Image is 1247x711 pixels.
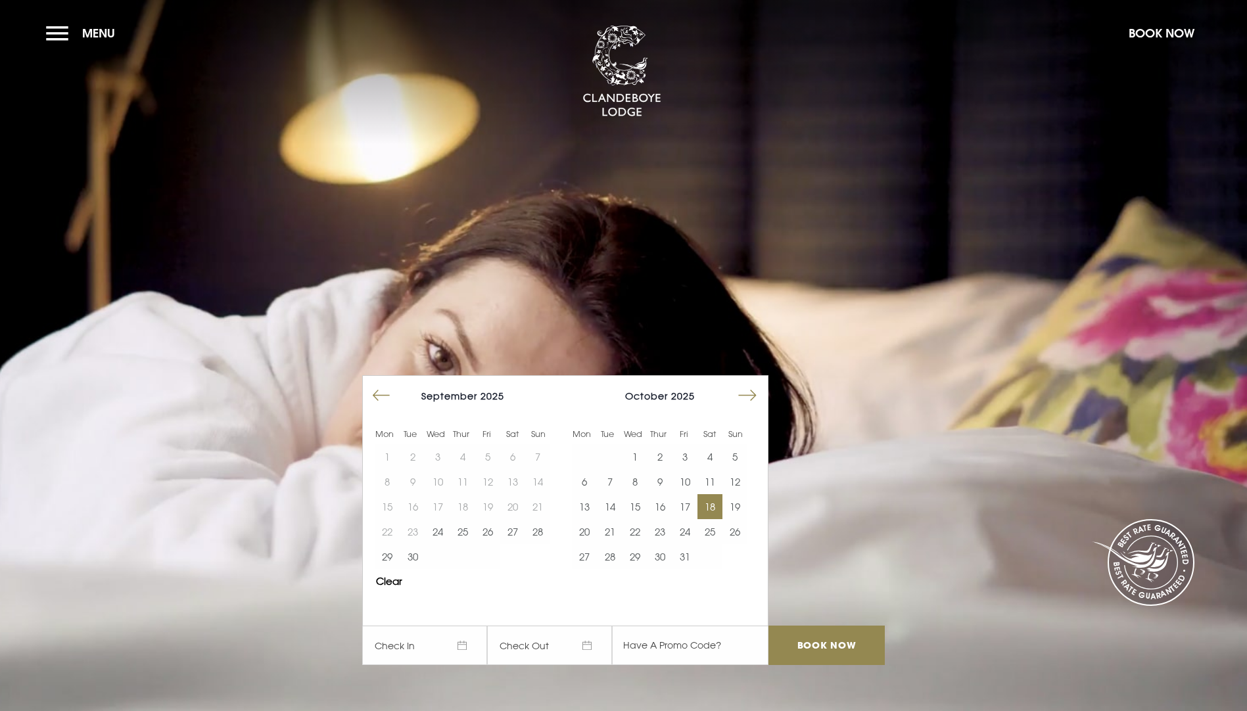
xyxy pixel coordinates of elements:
td: Choose Wednesday, September 24, 2025 as your start date. [425,519,450,544]
button: 26 [475,519,500,544]
button: 22 [623,519,647,544]
td: Choose Sunday, October 12, 2025 as your start date. [722,469,747,494]
button: 28 [597,544,622,569]
td: Choose Monday, September 29, 2025 as your start date. [375,544,400,569]
button: 25 [697,519,722,544]
td: Choose Monday, October 27, 2025 as your start date. [572,544,597,569]
span: Check Out [487,626,612,665]
button: 29 [623,544,647,569]
td: Choose Wednesday, October 15, 2025 as your start date. [623,494,647,519]
button: 7 [597,469,622,494]
button: 14 [597,494,622,519]
td: Choose Tuesday, October 28, 2025 as your start date. [597,544,622,569]
button: 10 [672,469,697,494]
input: Book Now [768,626,884,665]
button: 19 [722,494,747,519]
td: Choose Saturday, October 4, 2025 as your start date. [697,444,722,469]
button: Clear [376,576,402,586]
td: Choose Friday, September 26, 2025 as your start date. [475,519,500,544]
button: 29 [375,544,400,569]
button: 28 [525,519,550,544]
button: 12 [722,469,747,494]
span: October [625,390,668,401]
td: Choose Tuesday, October 21, 2025 as your start date. [597,519,622,544]
span: Menu [82,26,115,41]
button: 24 [672,519,697,544]
td: Choose Wednesday, October 8, 2025 as your start date. [623,469,647,494]
img: Clandeboye Lodge [582,26,661,118]
button: 24 [425,519,450,544]
button: Move backward to switch to the previous month. [369,383,394,408]
button: Move forward to switch to the next month. [735,383,760,408]
button: Book Now [1122,19,1201,47]
td: Choose Wednesday, October 22, 2025 as your start date. [623,519,647,544]
td: Choose Friday, October 24, 2025 as your start date. [672,519,697,544]
td: Choose Tuesday, October 7, 2025 as your start date. [597,469,622,494]
button: Menu [46,19,122,47]
td: Choose Monday, October 20, 2025 as your start date. [572,519,597,544]
td: Choose Thursday, October 16, 2025 as your start date. [647,494,672,519]
td: Choose Saturday, October 18, 2025 as your start date. [697,494,722,519]
button: 15 [623,494,647,519]
td: Choose Wednesday, October 1, 2025 as your start date. [623,444,647,469]
td: Choose Sunday, October 19, 2025 as your start date. [722,494,747,519]
button: 27 [572,544,597,569]
button: 23 [647,519,672,544]
button: 13 [572,494,597,519]
button: 25 [450,519,475,544]
button: 6 [572,469,597,494]
button: 31 [672,544,697,569]
button: 2 [647,444,672,469]
td: Choose Saturday, October 25, 2025 as your start date. [697,519,722,544]
td: Choose Thursday, October 9, 2025 as your start date. [647,469,672,494]
button: 17 [672,494,697,519]
button: 20 [572,519,597,544]
td: Choose Monday, October 6, 2025 as your start date. [572,469,597,494]
td: Choose Friday, October 3, 2025 as your start date. [672,444,697,469]
button: 27 [500,519,525,544]
button: 26 [722,519,747,544]
td: Choose Wednesday, October 29, 2025 as your start date. [623,544,647,569]
td: Choose Monday, October 13, 2025 as your start date. [572,494,597,519]
td: Choose Sunday, October 5, 2025 as your start date. [722,444,747,469]
td: Choose Saturday, October 11, 2025 as your start date. [697,469,722,494]
button: 30 [400,544,425,569]
span: 2025 [671,390,695,401]
input: Have A Promo Code? [612,626,768,665]
td: Choose Friday, October 17, 2025 as your start date. [672,494,697,519]
td: Choose Thursday, October 23, 2025 as your start date. [647,519,672,544]
button: 11 [697,469,722,494]
td: Choose Thursday, September 25, 2025 as your start date. [450,519,475,544]
td: Choose Friday, October 31, 2025 as your start date. [672,544,697,569]
td: Choose Saturday, September 27, 2025 as your start date. [500,519,525,544]
button: 8 [623,469,647,494]
button: 9 [647,469,672,494]
span: 2025 [481,390,504,401]
td: Choose Friday, October 10, 2025 as your start date. [672,469,697,494]
button: 30 [647,544,672,569]
button: 5 [722,444,747,469]
td: Choose Thursday, October 30, 2025 as your start date. [647,544,672,569]
td: Choose Tuesday, October 14, 2025 as your start date. [597,494,622,519]
button: 4 [697,444,722,469]
span: September [421,390,477,401]
button: 21 [597,519,622,544]
td: Choose Sunday, October 26, 2025 as your start date. [722,519,747,544]
button: 18 [697,494,722,519]
span: Check In [362,626,487,665]
button: 1 [623,444,647,469]
button: 16 [647,494,672,519]
td: Choose Thursday, October 2, 2025 as your start date. [647,444,672,469]
button: 3 [672,444,697,469]
td: Choose Sunday, September 28, 2025 as your start date. [525,519,550,544]
td: Choose Tuesday, September 30, 2025 as your start date. [400,544,425,569]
